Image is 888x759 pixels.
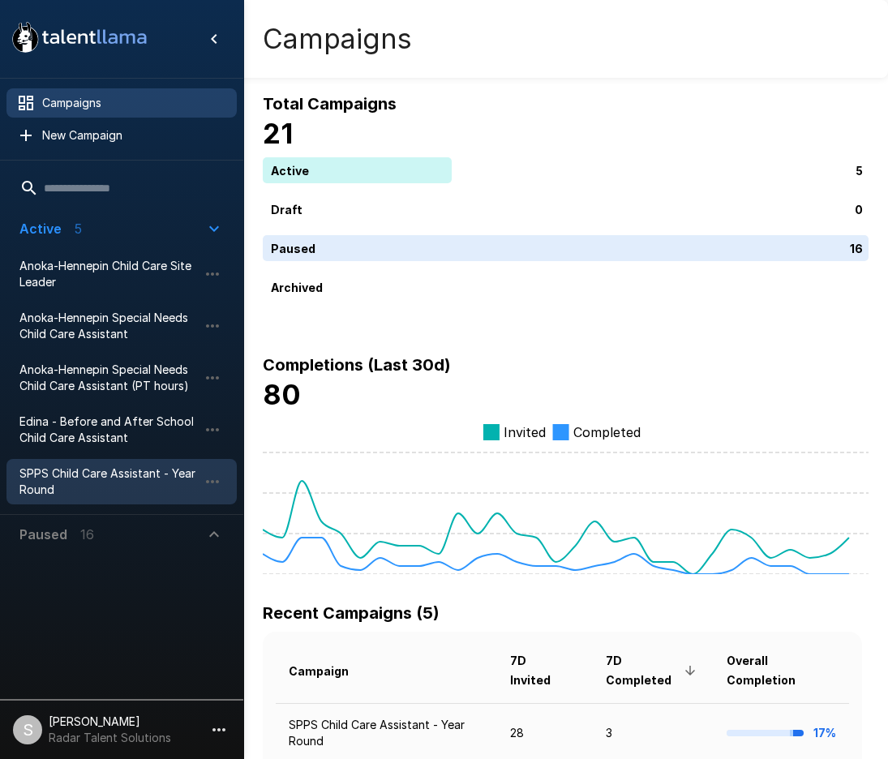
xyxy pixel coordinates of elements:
b: 17% [813,726,836,740]
span: Campaign [289,662,370,681]
b: Completions (Last 30d) [263,355,451,375]
h4: Campaigns [263,22,412,56]
span: 7D Completed [606,651,701,690]
b: 80 [263,378,301,411]
b: 21 [263,117,293,150]
p: 0 [855,200,863,217]
span: 7D Invited [510,651,580,690]
p: 5 [856,161,863,178]
b: Total Campaigns [263,94,397,114]
span: Overall Completion [727,651,836,690]
p: 16 [850,239,863,256]
b: Recent Campaigns (5) [263,603,440,623]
